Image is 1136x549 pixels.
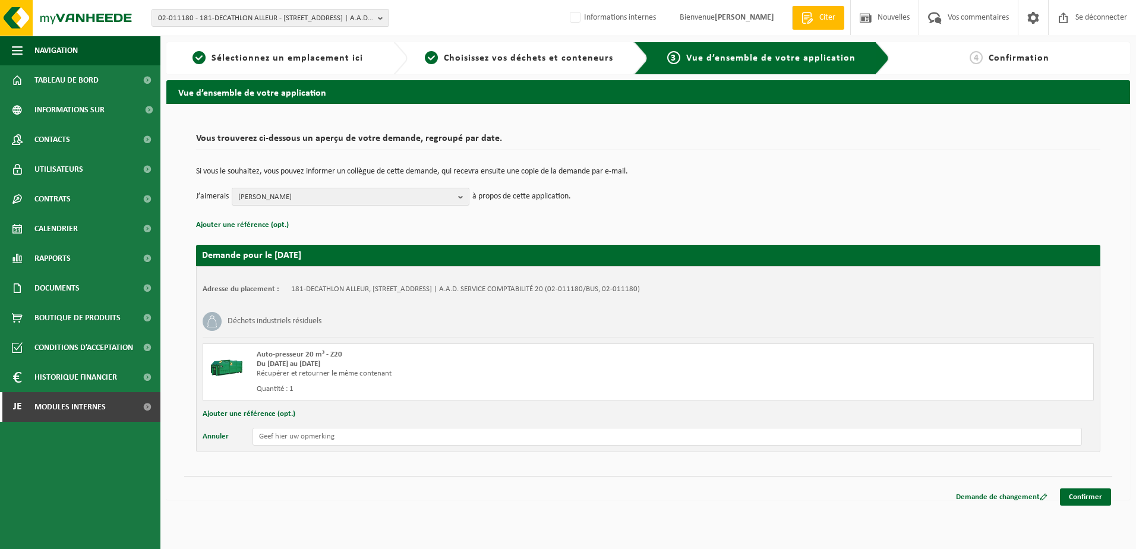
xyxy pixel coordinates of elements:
span: Conditions d’acceptation [34,333,133,362]
span: Confirmation [989,53,1049,63]
span: Choisissez vos déchets et conteneurs [444,53,613,63]
span: Documents [34,273,80,303]
span: Tableau de bord [34,65,99,95]
a: Demande de changement [947,488,1056,506]
label: Informations internes [567,9,656,27]
strong: [PERSON_NAME] [715,13,774,22]
h2: Vue d’ensemble de votre application [166,80,1130,103]
span: Vue d’ensemble de votre application [686,53,856,63]
span: Sélectionnez un emplacement ici [212,53,363,63]
span: Navigation [34,36,78,65]
a: Confirmer [1060,488,1111,506]
div: Récupérer et retourner le même contenant [257,369,696,378]
span: Informations sur l’entreprise [34,95,137,125]
button: Ajouter une référence (opt.) [203,406,295,422]
span: Auto-presseur 20 m³ - Z20 [257,351,342,358]
span: Boutique de produits [34,303,121,333]
span: [PERSON_NAME] [238,188,453,206]
span: 4 [970,51,983,64]
span: Contacts [34,125,70,154]
td: 181-DECATHLON ALLEUR, [STREET_ADDRESS] | A.A.D. SERVICE COMPTABILITÉ 20 (02-011180/BUS, 02-011180) [291,285,640,294]
button: Annuler [203,428,229,446]
span: 02-011180 - 181-DECATHLON ALLEUR - [STREET_ADDRESS] | A.A.D. SERVICE COMPTABILITÉ 20 [158,10,373,27]
span: Modules internes [34,392,106,422]
span: Contrats [34,184,71,214]
input: Geef hier uw opmerking [253,428,1082,446]
font: Demande de changement [956,493,1040,501]
p: Si vous le souhaitez, vous pouvez informer un collègue de cette demande, qui recevra ensuite une ... [196,168,1100,176]
span: 2 [425,51,438,64]
span: 1 [193,51,206,64]
span: Calendrier [34,214,78,244]
a: 2Choisissez vos déchets et conteneurs [414,51,625,65]
img: HK-XZ-20-GN-00.png [209,350,245,386]
p: à propos de cette application. [472,188,571,206]
h2: Vous trouverez ci-dessous un aperçu de votre demande, regroupé par date. [196,134,1100,150]
strong: Du [DATE] au [DATE] [257,360,320,368]
div: Quantité : 1 [257,384,696,394]
button: [PERSON_NAME] [232,188,469,206]
strong: Demande pour le [DATE] [202,251,301,260]
span: Je [12,392,23,422]
a: 1Sélectionnez un emplacement ici [172,51,384,65]
a: Citer [792,6,844,30]
button: Ajouter une référence (opt.) [196,217,289,233]
span: Utilisateurs [34,154,83,184]
button: 02-011180 - 181-DECATHLON ALLEUR - [STREET_ADDRESS] | A.A.D. SERVICE COMPTABILITÉ 20 [152,9,389,27]
h3: Déchets industriels résiduels [228,312,321,331]
span: Historique financier [34,362,117,392]
span: Citer [816,12,838,24]
font: Bienvenue [680,13,774,22]
strong: Adresse du placement : [203,285,279,293]
span: 3 [667,51,680,64]
p: J’aimerais [196,188,229,206]
span: Rapports [34,244,71,273]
